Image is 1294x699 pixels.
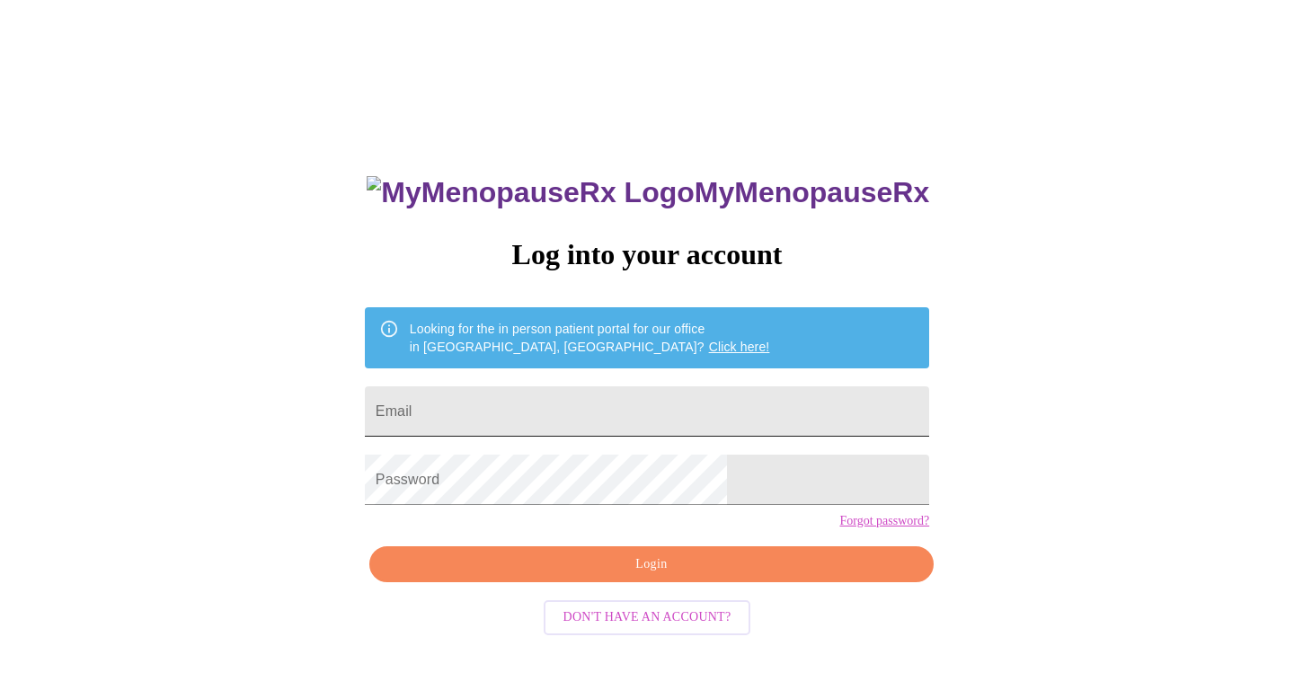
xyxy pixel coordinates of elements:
[390,553,913,576] span: Login
[544,600,751,635] button: Don't have an account?
[365,238,929,271] h3: Log into your account
[410,313,770,363] div: Looking for the in person patient portal for our office in [GEOGRAPHIC_DATA], [GEOGRAPHIC_DATA]?
[367,176,694,209] img: MyMenopauseRx Logo
[563,606,731,629] span: Don't have an account?
[367,176,929,209] h3: MyMenopauseRx
[709,340,770,354] a: Click here!
[839,514,929,528] a: Forgot password?
[369,546,934,583] button: Login
[539,608,756,624] a: Don't have an account?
